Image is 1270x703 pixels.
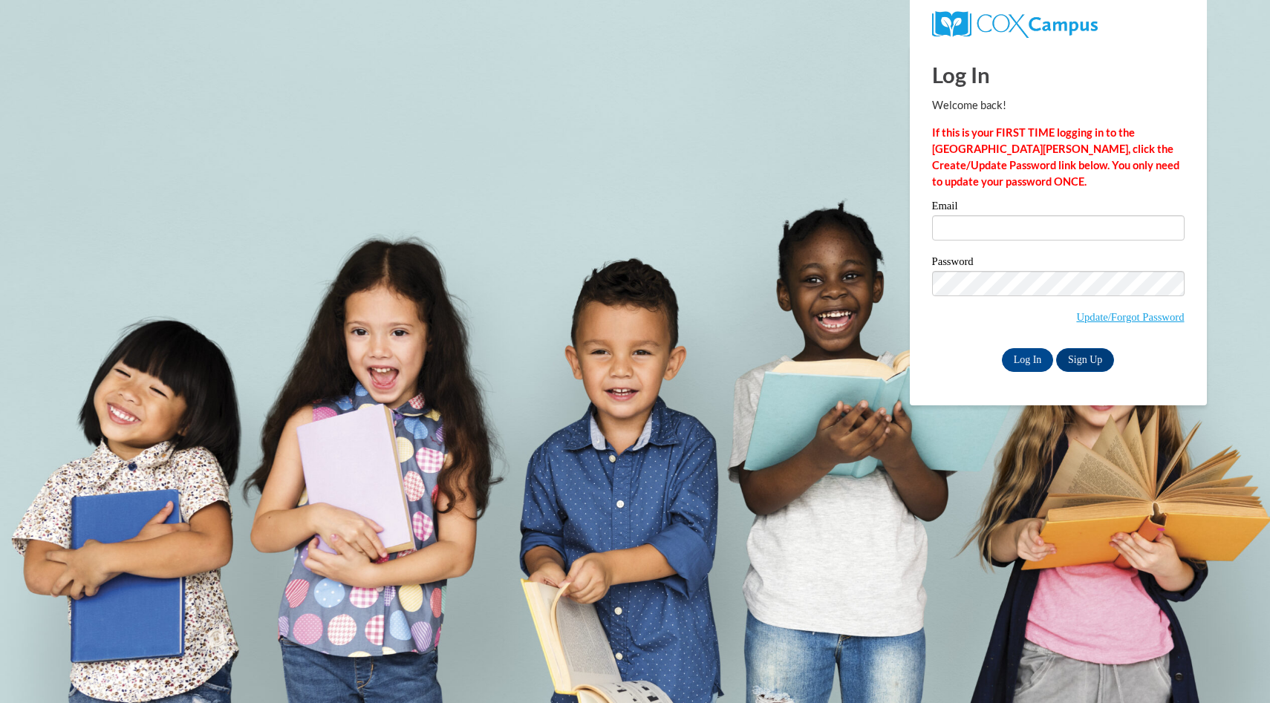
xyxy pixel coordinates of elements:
[932,126,1179,188] strong: If this is your FIRST TIME logging in to the [GEOGRAPHIC_DATA][PERSON_NAME], click the Create/Upd...
[1076,311,1184,323] a: Update/Forgot Password
[932,11,1098,38] img: COX Campus
[1056,348,1114,372] a: Sign Up
[932,200,1185,215] label: Email
[932,97,1185,114] p: Welcome back!
[1002,348,1054,372] input: Log In
[932,256,1185,271] label: Password
[932,59,1185,90] h1: Log In
[932,17,1098,30] a: COX Campus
